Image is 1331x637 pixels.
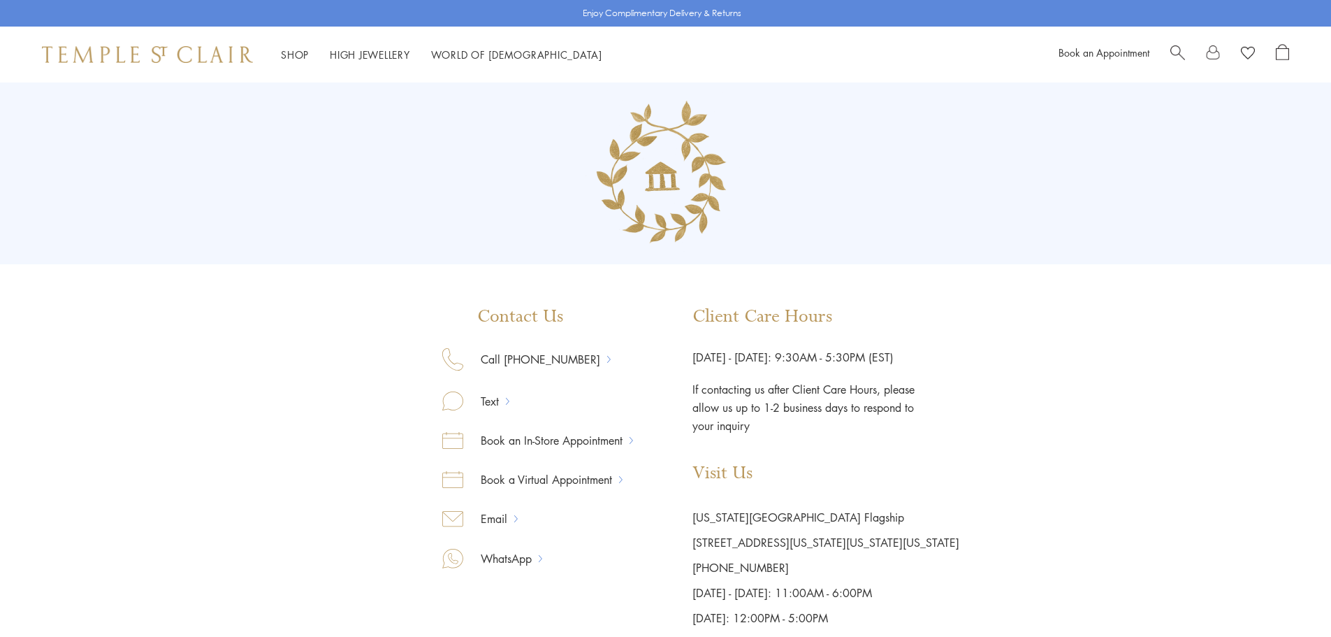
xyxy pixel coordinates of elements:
[330,48,410,62] a: High JewelleryHigh Jewellery
[463,550,539,568] a: WhatsApp
[42,46,253,63] img: Temple St. Clair
[1241,44,1255,65] a: View Wishlist
[1170,44,1185,65] a: Search
[463,431,630,450] a: Book an In-Store Appointment
[1276,44,1289,65] a: Open Shopping Bag
[692,463,959,484] p: Visit Us
[692,505,959,530] p: [US_STATE][GEOGRAPHIC_DATA] Flagship
[1261,571,1317,623] iframe: Gorgias live chat messenger
[463,471,619,489] a: Book a Virtual Appointment
[281,46,602,64] nav: Main navigation
[692,366,916,435] p: If contacting us after Client Care Hours, please allow us up to 1-2 business days to respond to y...
[692,348,959,366] p: [DATE] - [DATE]: 9:30AM - 5:30PM (EST)
[692,306,959,327] p: Client Care Hours
[580,88,751,259] img: Group_135.png
[692,535,959,550] a: [STREET_ADDRESS][US_STATE][US_STATE][US_STATE]
[281,48,309,62] a: ShopShop
[692,606,959,631] p: [DATE]: 12:00PM - 5:00PM
[442,306,633,327] p: Contact Us
[463,392,506,410] a: Text
[583,6,741,20] p: Enjoy Complimentary Delivery & Returns
[692,560,789,575] a: [PHONE_NUMBER]
[1059,45,1149,59] a: Book an Appointment
[431,48,602,62] a: World of [DEMOGRAPHIC_DATA]World of [DEMOGRAPHIC_DATA]
[463,510,514,528] a: Email
[692,580,959,606] p: [DATE] - [DATE]: 11:00AM - 6:00PM
[463,350,607,368] a: Call [PHONE_NUMBER]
